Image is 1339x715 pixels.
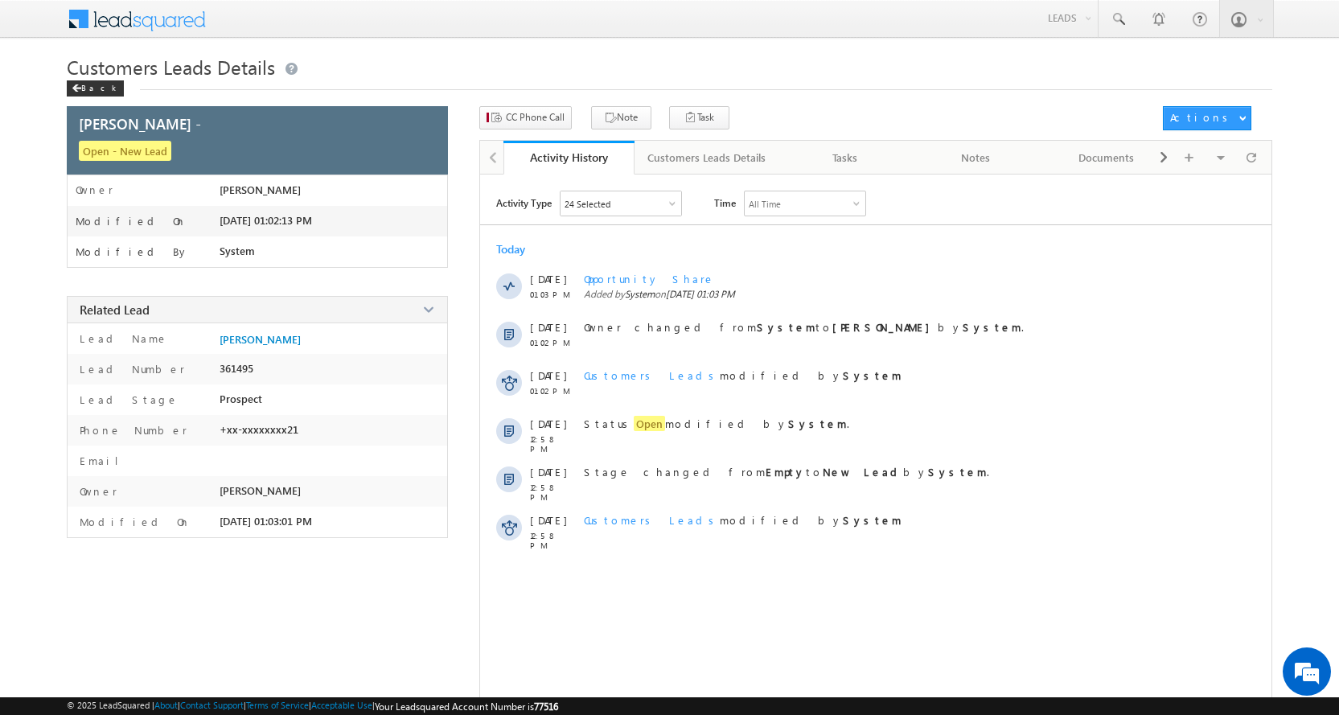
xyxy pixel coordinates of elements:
span: 01:03 PM [530,290,578,299]
span: modified by [584,513,902,527]
div: Actions [1170,110,1234,125]
span: Stage changed from to by . [584,465,989,479]
strong: System [843,368,902,382]
span: Added by on [584,288,1204,300]
div: Tasks [793,148,897,167]
label: Lead Number [76,362,185,376]
span: 77516 [534,701,558,713]
a: Tasks [780,141,911,175]
span: [DATE] [530,368,566,382]
div: Notes [924,148,1028,167]
a: Customers Leads Details [635,141,780,175]
div: 24 Selected [565,199,610,209]
label: Owner [76,484,117,498]
span: Customers Leads [584,513,720,527]
span: [DATE] 01:03 PM [666,288,735,300]
span: Open [634,416,665,431]
div: Today [496,241,548,257]
span: [DATE] [530,465,566,479]
span: 12:58 PM [530,483,578,502]
span: 12:58 PM [530,531,578,550]
span: Your Leadsquared Account Number is [375,701,558,713]
span: Status modified by . [584,416,849,431]
div: Back [67,80,124,97]
span: modified by [584,368,902,382]
span: [DATE] [530,272,566,286]
span: Customers Leads Details [67,54,275,80]
strong: System [963,320,1021,334]
span: [PERSON_NAME] [220,183,301,196]
span: Customers Leads [584,368,720,382]
strong: System [788,417,847,430]
strong: [PERSON_NAME] [832,320,938,334]
span: 361495 [220,362,253,375]
button: Actions [1163,106,1251,130]
span: Owner changed from to by . [584,320,1024,334]
span: 12:58 PM [530,434,578,454]
span: [DATE] 01:03:01 PM [220,515,312,528]
a: Contact Support [180,700,244,710]
label: Owner [76,183,113,196]
span: © 2025 LeadSquared | | | | | [67,700,558,713]
span: System [625,288,655,300]
label: Modified By [76,245,189,258]
span: Activity Type [496,191,552,215]
label: Phone Number [76,423,187,437]
span: CC Phone Call [506,110,565,125]
label: Email [76,454,131,467]
label: Lead Name [76,331,168,345]
span: +xx-xxxxxxxx21 [220,423,298,436]
div: Customers Leads Details [647,148,766,167]
a: [PERSON_NAME] [220,333,301,346]
a: Acceptable Use [311,700,372,710]
span: [PERSON_NAME] - [79,113,201,134]
strong: System [843,513,902,527]
span: System [220,244,255,257]
a: Activity History [503,141,635,175]
span: [DATE] [530,513,566,527]
a: About [154,700,178,710]
label: Modified On [76,515,191,528]
div: Owner Changed,Status Changed,Stage Changed,Source Changed,Notes & 19 more.. [561,191,681,216]
a: Terms of Service [246,700,309,710]
label: Lead Stage [76,392,179,406]
strong: System [928,465,987,479]
a: Documents [1041,141,1173,175]
strong: Empty [766,465,806,479]
span: [DATE] [530,320,566,334]
strong: System [757,320,815,334]
button: Note [591,106,651,129]
span: 01:02 PM [530,338,578,347]
span: [DATE] 01:02:13 PM [220,214,312,227]
span: Opportunity Share [584,272,715,286]
div: Documents [1054,148,1158,167]
div: Activity History [515,150,622,165]
span: [DATE] [530,417,566,430]
span: Prospect [220,392,262,405]
span: Time [714,191,736,215]
span: Related Lead [80,302,150,318]
button: Task [669,106,729,129]
span: Open - New Lead [79,141,171,161]
div: All Time [749,199,781,209]
button: CC Phone Call [479,106,572,129]
strong: New Lead [823,465,903,479]
a: Notes [911,141,1042,175]
label: Modified On [76,215,187,228]
span: 01:02 PM [530,386,578,396]
span: [PERSON_NAME] [220,484,301,497]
